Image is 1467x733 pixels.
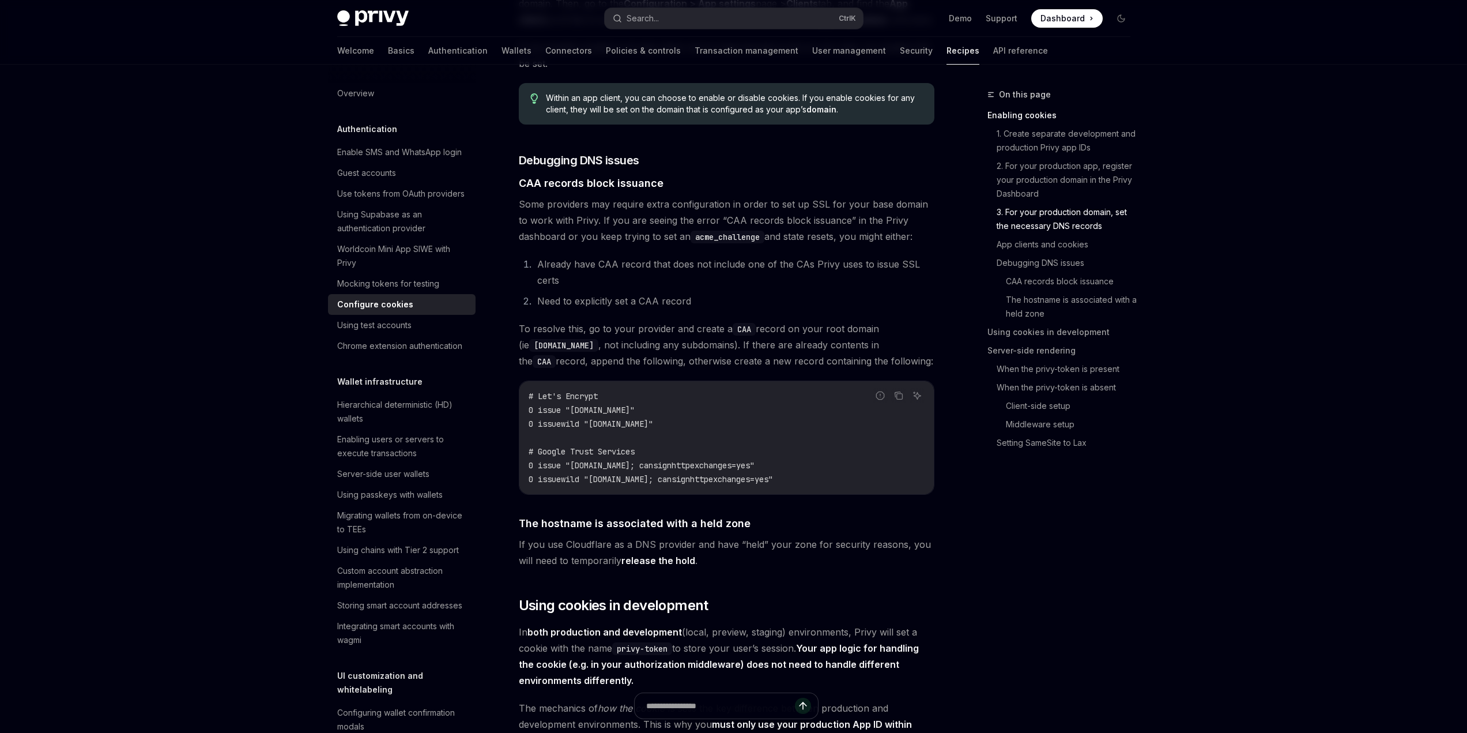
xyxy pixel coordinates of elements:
div: Enabling users or servers to execute transactions [337,433,469,460]
a: Guest accounts [328,163,476,183]
a: Integrating smart accounts with wagmi [328,616,476,651]
svg: Tip [530,93,538,104]
a: User management [812,37,886,65]
a: Using Supabase as an authentication provider [328,204,476,239]
span: # Google Trust Services [529,446,635,457]
strong: both production and development [527,626,682,638]
code: [DOMAIN_NAME] [529,339,598,352]
a: Authentication [428,37,488,65]
div: Using test accounts [337,318,412,332]
span: Debugging DNS issues [519,152,639,168]
span: On this page [999,88,1051,102]
div: Hierarchical deterministic (HD) wallets [337,398,469,426]
a: Chrome extension authentication [328,336,476,356]
a: Transaction management [695,37,798,65]
div: Guest accounts [337,166,396,180]
span: CAA records block issuance [519,175,663,191]
a: App clients and cookies [997,235,1140,254]
div: Using Supabase as an authentication provider [337,208,469,235]
a: Basics [388,37,414,65]
span: To resolve this, go to your provider and create a record on your root domain (ie , not including ... [519,321,934,369]
a: Recipes [946,37,979,65]
span: In (local, preview, staging) environments, Privy will set a cookie with the name to store your us... [519,624,934,689]
a: Migrating wallets from on-device to TEEs [328,505,476,540]
a: 1. Create separate development and production Privy app IDs [997,125,1140,157]
a: 3. For your production domain, set the necessary DNS records [997,203,1140,235]
a: Welcome [337,37,374,65]
a: Configure cookies [328,294,476,315]
code: CAA [733,323,756,336]
strong: domain [806,104,836,114]
a: Using chains with Tier 2 support [328,540,476,561]
a: Demo [949,13,972,24]
a: Wallets [501,37,531,65]
span: 0 issuewild "[DOMAIN_NAME]" [529,419,653,429]
a: Custom account abstraction implementation [328,561,476,595]
div: Using passkeys with wallets [337,488,443,502]
a: Use tokens from OAuth providers [328,183,476,204]
a: Support [986,13,1017,24]
a: Using passkeys with wallets [328,484,476,505]
a: Worldcoin Mini App SIWE with Privy [328,239,476,273]
button: Toggle dark mode [1112,9,1130,28]
a: Dashboard [1031,9,1103,28]
a: Middleware setup [1006,415,1140,434]
code: privy-token [612,642,672,655]
span: 0 issue "[DOMAIN_NAME]" [529,405,635,415]
button: Send message [795,698,811,714]
a: Overview [328,83,476,104]
a: Connectors [545,37,592,65]
a: Client-side setup [1006,397,1140,415]
a: When the privy-token is absent [997,378,1140,397]
a: Using test accounts [328,315,476,336]
h5: Wallet infrastructure [337,375,423,389]
div: Integrating smart accounts with wagmi [337,619,469,647]
a: 2. For your production app, register your production domain in the Privy Dashboard [997,157,1140,203]
div: Search... [627,12,659,25]
a: Enabling cookies [987,106,1140,125]
div: Chrome extension authentication [337,339,462,353]
li: Need to explicitly set a CAA record [534,293,934,309]
a: Using cookies in development [987,323,1140,341]
a: Policies & controls [606,37,681,65]
a: When the privy-token is present [997,360,1140,378]
span: Dashboard [1040,13,1085,24]
code: acme_challenge [691,231,764,243]
span: Using cookies in development [519,596,708,615]
div: Worldcoin Mini App SIWE with Privy [337,242,469,270]
a: release the hold [621,555,695,567]
a: Enable SMS and WhatsApp login [328,142,476,163]
span: 0 issue "[DOMAIN_NAME]; cansignhttpexchanges=yes" [529,460,755,471]
div: Use tokens from OAuth providers [337,187,465,201]
h5: UI customization and whitelabeling [337,669,476,697]
div: Enable SMS and WhatsApp login [337,145,462,159]
a: Mocking tokens for testing [328,273,476,294]
a: Storing smart account addresses [328,595,476,616]
img: dark logo [337,10,409,27]
a: Server-side rendering [987,341,1140,360]
div: Using chains with Tier 2 support [337,543,459,557]
a: Debugging DNS issues [997,254,1140,272]
span: Ctrl K [839,14,856,23]
div: Storing smart account addresses [337,599,462,612]
span: The hostname is associated with a held zone [519,516,751,531]
div: Overview [337,87,374,100]
a: Hierarchical deterministic (HD) wallets [328,394,476,429]
div: Custom account abstraction implementation [337,564,469,592]
li: Already have CAA record that does not include one of the CAs Privy uses to issue SSL certs [534,256,934,288]
a: The hostname is associated with a held zone [1006,291,1140,323]
button: Ask AI [910,388,925,403]
span: Within an app client, you can choose to enable or disable cookies. If you enable cookies for any ... [546,92,922,115]
span: # Let's Encrypt [529,391,598,401]
button: Search...CtrlK [605,8,863,29]
span: If you use Cloudflare as a DNS provider and have “held” your zone for security reasons, you will ... [519,536,934,569]
code: CAA [533,355,556,368]
a: Setting SameSite to Lax [997,434,1140,452]
strong: Your app logic for handling the cookie (e.g. in your authorization middleware) does not need to h... [519,642,919,686]
button: Report incorrect code [873,388,888,403]
h5: Authentication [337,122,397,136]
a: Security [900,37,933,65]
div: Server-side user wallets [337,467,429,481]
div: Mocking tokens for testing [337,277,439,291]
div: Migrating wallets from on-device to TEEs [337,509,469,536]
